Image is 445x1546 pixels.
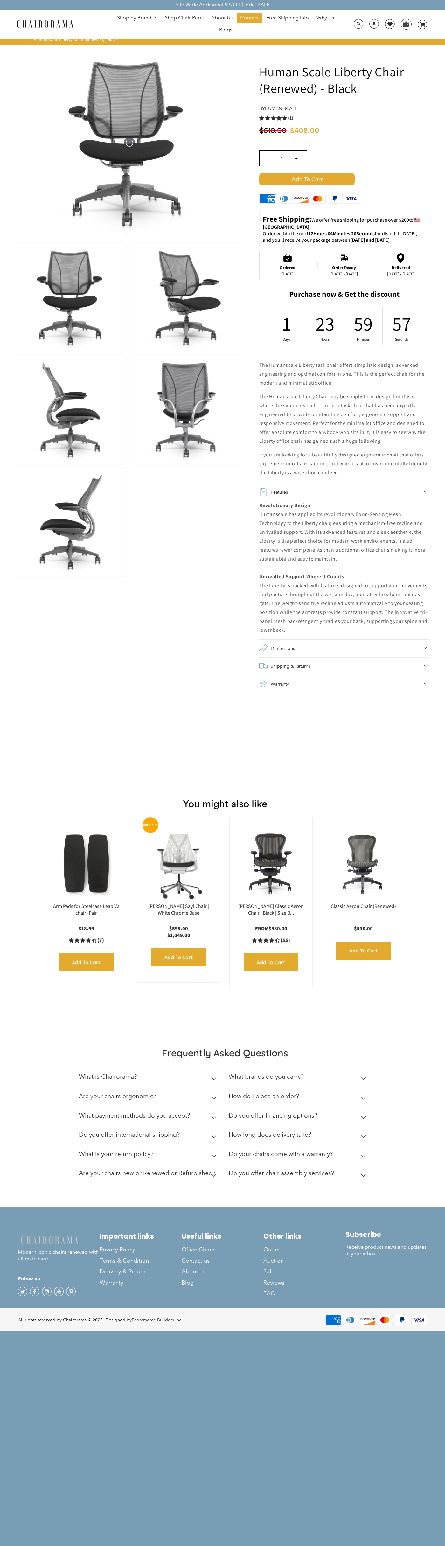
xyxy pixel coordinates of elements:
[208,13,236,23] a: About Us
[100,1257,149,1264] span: Terms & Condition
[100,1255,181,1266] a: Terms & Condition
[79,1088,219,1107] summary: Are your chairs ergonomic?
[259,639,429,657] summary: Dimensions
[289,151,304,166] input: +
[79,1069,219,1088] summary: What is Chairorama?
[280,265,296,270] div: Ordered
[259,115,429,121] a: 5.0 rating (1 votes)
[151,948,206,966] input: Add to Cart
[114,13,160,23] a: Shop by Brand
[229,1107,369,1127] summary: Do you offer financing options?
[259,450,429,477] p: If you are looking for a beautifully designed ergonomic chair that offers supreme comfort and sup...
[331,903,396,909] a: Classic Aeron Chair (Renewed)
[18,1235,81,1246] img: chairorama
[271,644,295,653] h2: Dimensions
[265,106,297,111] a: Human Scale
[263,1246,280,1253] span: Outlet
[330,271,358,276] div: [DATE] - [DATE]
[169,925,188,932] span: $599.00
[316,15,334,21] span: Why Us
[216,24,235,35] a: Blogs
[263,1279,284,1286] span: Reviews
[182,1268,205,1275] span: About us
[229,1112,317,1119] h2: Do you offer financing options?
[182,1232,263,1241] h2: Useful links
[229,1169,334,1177] h2: Do you offer chair assembly services?
[236,925,306,932] p: From
[259,106,429,111] h4: by
[263,214,311,224] strong: Free Shipping:
[236,824,306,903] img: Herman Miller Classic Aeron Chair | Black | Size B (Renewed) - chairorama
[259,501,429,635] div: Humanscale has applied its revolutionary Form-Sensing Mesh Technology to the Liberty chair, ensur...
[321,311,329,336] div: 23
[354,925,373,932] span: $530.00
[263,1255,345,1266] a: Auction
[281,937,290,944] span: (55)
[143,824,157,827] text: SOLD-OUT
[13,19,77,30] img: chairorama
[219,26,232,33] span: Blogs
[52,824,121,903] img: Arm Pads for Steelcase Leap V2 chair- Pair - chairorama
[238,903,304,916] a: [PERSON_NAME] Classic Aeron Chair | Black | Size B...
[311,217,409,223] span: We offer free shipping for purchase over $200
[271,488,288,497] h2: Features
[100,1268,145,1275] span: Delivery & Return
[79,1092,156,1100] h2: Are your chairs ergonomic?
[271,662,310,671] h2: Shipping & Returns
[259,483,429,501] summary: Features
[182,1266,263,1277] a: About us
[259,361,429,387] p: The Humanscale Liberty task chair offers simplistic design, advanced engineering and optimal comf...
[259,173,429,185] button: Add to Cart
[229,1088,369,1107] summary: How do I place an order?
[34,139,225,146] a: Human Scale Liberty Chair (Renewed) - Black - chairorama
[260,151,275,166] input: -
[182,1279,194,1286] span: Blog
[182,1257,210,1264] span: Contact us
[259,127,287,135] span: $510.00
[18,1235,100,1262] p: Modern iconic chairs renewed with ultimate care.
[290,127,319,135] span: $408.00
[17,467,126,576] img: Human Scale Liberty Chair (Renewed) - Black - chairorama
[104,13,347,36] nav: DesktopNavigation
[100,1279,123,1286] span: Warranty
[79,1131,180,1138] h2: Do you offer international shipping?
[229,1131,311,1138] h2: How long does delivery take?
[398,337,406,342] div: Seconds
[5,790,445,810] h1: You might also like
[263,1257,284,1264] span: Auction
[263,1266,345,1277] a: Sale
[182,1244,263,1255] a: Office Chairs
[79,1169,215,1177] h2: Are your chairs new or Renewed or Refurbished?
[236,937,306,944] div: 4.5 rating (55 votes)
[18,1317,183,1323] div: All rights reserved by Chairorama © 2025. Designed by
[263,231,426,244] p: Order within the next for dispatch [DATE], and you'll receive your package between
[79,925,94,932] span: $18.99
[79,1073,137,1080] h2: What is Chairorama?
[17,355,126,464] img: Human Scale Liberty Chair (Renewed) - Black - chairorama
[79,1150,153,1158] h2: What is your return policy?
[259,63,429,96] h1: Human Scale Liberty Chair (Renewed) - Black
[165,15,204,21] span: Shop Chair Parts
[263,13,312,23] a: Free Shipping Info
[53,903,119,916] a: Arm Pads for Steelcase Leap V2 chair- Pair
[263,1277,345,1288] a: Reviews
[229,1146,369,1165] summary: Do your chairs come with a warranty?
[79,1107,219,1127] summary: What payment methods do you accept?
[97,937,104,944] span: (7)
[79,1165,219,1184] summary: Are your chairs new or Renewed or Refurbished?
[263,1288,345,1299] a: FAQ
[401,19,411,29] img: WhatsApp_Image_2024-07-12_at_16.23.01.webp
[329,824,398,903] img: Classic Aeron Chair (Renewed) - chairorama
[283,337,291,342] div: Days
[17,243,126,352] img: Human Scale Liberty Chair (Renewed) - Black - chairorama
[387,271,414,276] div: [DATE] - [DATE]
[100,1244,181,1255] a: Privacy Policy
[263,1244,345,1255] a: Outlet
[133,243,242,352] img: Human Scale Liberty Chair (Renewed) - Black - chairorama
[229,1126,369,1146] summary: How long does delivery take?
[259,675,429,693] summary: Warranty
[229,1073,303,1080] h2: What brands do you carry?
[350,237,390,243] strong: [DATE] and [DATE]
[100,1246,135,1253] span: Privacy Policy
